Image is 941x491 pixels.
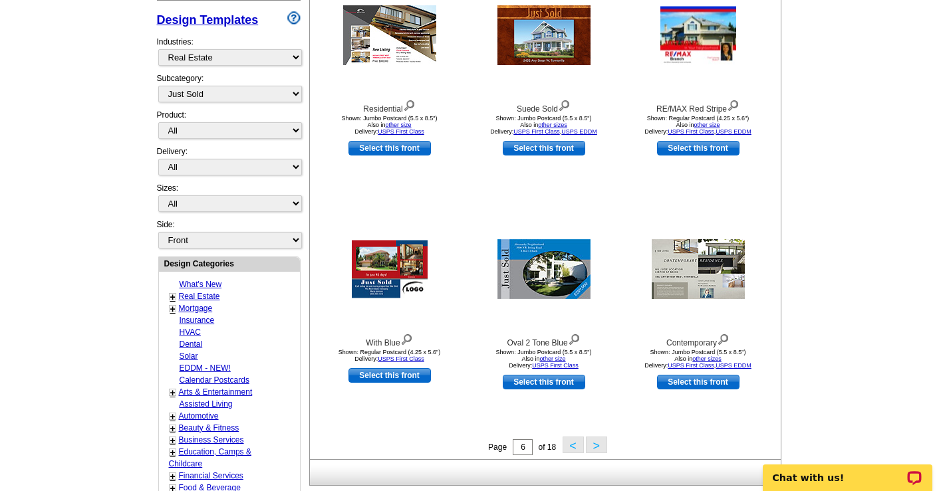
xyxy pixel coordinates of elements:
img: view design details [403,97,416,112]
a: + [170,447,176,458]
a: Solar [180,351,198,361]
a: Dental [180,340,203,349]
a: use this design [657,141,739,155]
img: With Blue [352,241,428,298]
a: Real Estate [179,292,220,301]
a: USPS EDDM [716,362,751,369]
a: USPS First Class [668,362,714,369]
a: Arts & Entertainment [179,387,253,397]
a: USPS EDDM [561,128,597,135]
div: RE/MAX Red Stripe [625,97,771,115]
div: With Blue [317,331,463,349]
span: Also in [520,122,567,128]
a: Business Services [179,435,244,444]
span: Also in [367,122,411,128]
span: Page [488,442,507,452]
a: USPS First Class [668,128,714,135]
div: Sizes: [157,182,301,219]
a: other sizes [692,355,722,362]
img: Suede Sold [497,5,591,65]
a: Design Templates [157,13,259,27]
a: Mortgage [179,304,213,313]
a: + [170,304,176,314]
a: USPS First Class [513,128,560,135]
a: + [170,292,176,302]
a: Beauty & Fitness [179,423,239,433]
div: Subcategory: [157,72,301,109]
a: use this design [503,375,585,389]
a: use this design [348,141,431,155]
button: < [563,437,584,453]
div: Contemporary [625,331,771,349]
img: view design details [717,331,730,345]
a: EDDM - NEW! [180,363,231,373]
img: Oval 2 Tone Blue [497,239,591,299]
a: Automotive [179,411,219,421]
a: USPS First Class [378,128,424,135]
a: HVAC [180,328,201,337]
div: Shown: Jumbo Postcard (5.5 x 8.5") Delivery: [317,115,463,135]
a: + [170,471,176,482]
a: other size [694,122,720,128]
button: > [586,437,607,453]
div: Shown: Jumbo Postcard (5.5 x 8.5") Delivery: , [625,349,771,369]
div: Oval 2 Tone Blue [471,331,617,349]
img: Residential [343,5,436,65]
div: Shown: Regular Postcard (4.25 x 5.6") Delivery: , [625,115,771,135]
a: other size [385,122,411,128]
a: Calendar Postcards [180,375,249,385]
span: Also in [676,122,720,128]
a: Education, Camps & Childcare [169,447,251,468]
img: view design details [568,331,581,345]
a: other sizes [538,122,567,128]
div: Shown: Jumbo Postcard (5.5 x 8.5") Delivery: [471,349,617,369]
a: use this design [503,141,585,155]
a: use this design [657,375,739,389]
span: Also in [521,355,565,362]
div: Suede Sold [471,97,617,115]
a: Insurance [180,316,215,325]
img: RE/MAX Red Stripe [660,7,736,64]
img: design-wizard-help-icon.png [287,11,301,25]
a: + [170,435,176,446]
img: view design details [400,331,413,345]
a: USPS First Class [532,362,579,369]
div: Industries: [157,29,301,72]
a: USPS First Class [378,355,424,362]
img: view design details [727,97,739,112]
a: Assisted Living [180,399,233,409]
a: + [170,423,176,434]
iframe: LiveChat chat widget [754,449,941,491]
div: Product: [157,109,301,146]
a: use this design [348,368,431,383]
a: + [170,411,176,422]
div: Shown: Jumbo Postcard (5.5 x 8.5") Delivery: , [471,115,617,135]
img: view design details [558,97,571,112]
a: + [170,387,176,398]
span: of 18 [538,442,556,452]
div: Side: [157,219,301,250]
span: Also in [674,355,722,362]
a: USPS EDDM [716,128,751,135]
a: other size [539,355,565,362]
img: Contemporary [652,239,745,299]
div: Residential [317,97,463,115]
div: Delivery: [157,146,301,182]
div: Shown: Regular Postcard (4.25 x 5.6") Delivery: [317,349,463,362]
div: Design Categories [159,257,300,270]
a: What's New [180,280,222,289]
a: Financial Services [179,471,243,480]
